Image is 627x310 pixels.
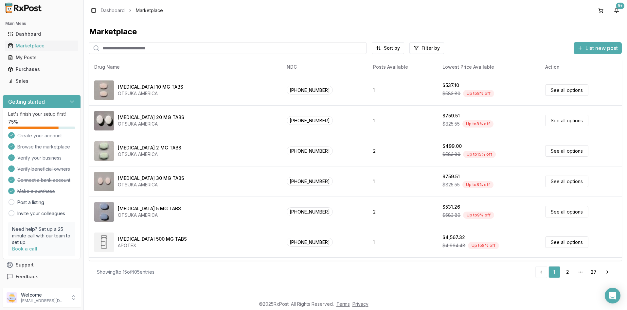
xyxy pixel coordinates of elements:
[3,76,81,86] button: Sales
[368,105,437,136] td: 1
[545,145,588,157] a: See all options
[368,197,437,227] td: 2
[101,7,125,14] a: Dashboard
[611,5,622,16] button: 9+
[442,121,460,127] span: $825.55
[287,207,333,216] span: [PHONE_NUMBER]
[3,64,81,75] button: Purchases
[5,75,78,87] a: Sales
[601,266,614,278] a: Go to next page
[368,257,437,288] td: 3
[5,63,78,75] a: Purchases
[118,205,181,212] div: [MEDICAL_DATA] 5 MG TABS
[94,232,114,252] img: Abiraterone Acetate 500 MG TABS
[8,31,76,37] div: Dashboard
[368,59,437,75] th: Posts Available
[463,90,494,97] div: Up to 8 % off
[545,84,588,96] a: See all options
[384,45,400,51] span: Sort by
[574,45,622,52] a: List new post
[468,242,499,249] div: Up to 8 % off
[118,242,187,249] div: APOTEX
[8,78,76,84] div: Sales
[352,301,368,307] a: Privacy
[8,66,76,73] div: Purchases
[118,145,181,151] div: [MEDICAL_DATA] 2 MG TABS
[535,266,614,278] nav: pagination
[287,238,333,247] span: [PHONE_NUMBER]
[462,120,493,128] div: Up to 8 % off
[442,112,460,119] div: $759.51
[118,90,183,97] div: OTSUKA AMERICA
[17,188,55,195] span: Make a purchase
[442,204,460,210] div: $531.26
[336,301,350,307] a: Terms
[368,166,437,197] td: 1
[442,90,460,97] span: $583.80
[8,111,75,117] p: Let's finish your setup first!
[17,199,44,206] a: Post a listing
[8,98,45,106] h3: Getting started
[118,181,184,188] div: OTSUKA AMERICA
[94,172,114,191] img: Abilify 30 MG TABS
[548,266,560,278] a: 1
[545,206,588,217] a: See all options
[372,42,404,54] button: Sort by
[17,144,70,150] span: Browse the marketplace
[463,151,496,158] div: Up to 15 % off
[118,212,181,218] div: OTSUKA AMERICA
[442,82,459,89] div: $537.10
[89,26,622,37] div: Marketplace
[8,43,76,49] div: Marketplace
[136,7,163,14] span: Marketplace
[118,175,184,181] div: [MEDICAL_DATA] 30 MG TABS
[5,40,78,52] a: Marketplace
[3,41,81,51] button: Marketplace
[442,234,465,241] div: $4,567.32
[118,84,183,90] div: [MEDICAL_DATA] 10 MG TABS
[540,59,622,75] th: Action
[89,59,281,75] th: Drug Name
[442,143,462,149] div: $499.00
[16,273,38,280] span: Feedback
[409,42,444,54] button: Filter by
[287,116,333,125] span: [PHONE_NUMBER]
[585,44,618,52] span: List new post
[7,292,17,303] img: User avatar
[545,176,588,187] a: See all options
[437,59,540,75] th: Lowest Price Available
[442,151,460,158] span: $583.80
[21,298,66,303] p: [EMAIL_ADDRESS][DOMAIN_NAME]
[368,75,437,105] td: 1
[442,173,460,180] div: $759.51
[118,114,184,121] div: [MEDICAL_DATA] 20 MG TABS
[368,136,437,166] td: 2
[442,212,460,218] span: $583.80
[545,236,588,248] a: See all options
[94,80,114,100] img: Abilify 10 MG TABS
[94,111,114,130] img: Abilify 20 MG TABS
[17,166,70,172] span: Verify beneficial owners
[17,155,62,161] span: Verify your business
[562,266,573,278] a: 2
[17,132,62,139] span: Create your account
[463,212,494,219] div: Up to 9 % off
[97,269,154,275] div: Showing 1 to 15 of 405 entries
[17,210,65,217] a: Invite your colleagues
[8,119,18,125] span: 75 %
[118,121,184,127] div: OTSUKA AMERICA
[12,246,37,251] a: Book a call
[5,52,78,63] a: My Posts
[462,181,493,188] div: Up to 8 % off
[442,242,465,249] span: $4,964.48
[545,115,588,126] a: See all options
[118,236,187,242] div: [MEDICAL_DATA] 500 MG TABS
[101,7,163,14] nav: breadcrumb
[5,21,78,26] h2: Main Menu
[368,227,437,257] td: 1
[94,141,114,161] img: Abilify 2 MG TABS
[588,266,600,278] a: 27
[17,177,70,183] span: Connect a bank account
[442,181,460,188] span: $825.55
[281,59,368,75] th: NDC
